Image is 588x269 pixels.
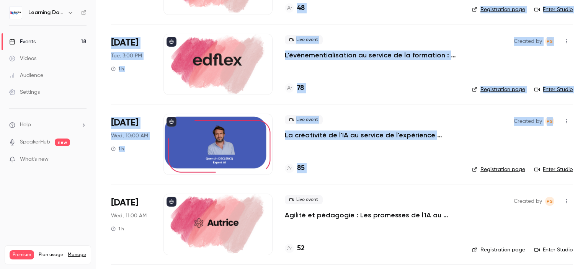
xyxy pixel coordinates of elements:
a: SpeakerHub [20,138,50,146]
span: [DATE] [111,37,138,49]
h4: 52 [297,243,305,254]
h4: 48 [297,3,305,13]
span: Plan usage [39,252,63,258]
a: L'événementialisation au service de la formation : engagez vos apprenants tout au long de l’année [285,51,460,60]
img: logo_orange.svg [12,12,18,18]
img: tab_domain_overview_orange.svg [31,44,37,51]
a: 78 [285,83,304,93]
span: PS [547,117,553,126]
div: Events [9,38,36,46]
div: Videos [9,55,36,62]
span: Premium [10,250,34,259]
span: Live event [285,115,323,124]
a: Registration page [472,166,525,173]
div: Domaine: [DOMAIN_NAME] [20,20,87,26]
span: [DATE] [111,117,138,129]
div: Settings [9,88,40,96]
span: Prad Selvarajah [545,117,554,126]
a: Registration page [472,86,525,93]
span: Wed, 10:00 AM [111,132,148,140]
img: Learning Days [10,7,22,19]
h4: 78 [297,83,304,93]
h4: 85 [297,163,305,173]
a: Registration page [472,6,525,13]
span: PS [547,197,553,206]
span: Help [20,121,31,129]
div: v 4.0.25 [21,12,38,18]
div: 1 h [111,66,124,72]
span: Created by [514,117,542,126]
span: Live event [285,35,323,44]
div: Mots-clés [95,45,117,50]
span: Wed, 11:00 AM [111,212,147,220]
a: Registration page [472,246,525,254]
iframe: Noticeable Trigger [77,156,87,163]
span: Created by [514,197,542,206]
div: 1 h [111,226,124,232]
a: Enter Studio [534,6,573,13]
span: [DATE] [111,197,138,209]
span: Tue, 3:00 PM [111,52,142,60]
a: 48 [285,3,305,13]
div: Domaine [39,45,59,50]
a: Agilité et pédagogie : Les promesses de l'IA au service de l'expérience apprenante sont-elles ten... [285,210,460,220]
img: tab_keywords_by_traffic_grey.svg [87,44,93,51]
a: Enter Studio [534,246,573,254]
a: Enter Studio [534,166,573,173]
span: Prad Selvarajah [545,37,554,46]
li: help-dropdown-opener [9,121,87,129]
span: Live event [285,195,323,204]
img: website_grey.svg [12,20,18,26]
span: What's new [20,155,49,163]
div: Oct 8 Wed, 10:00 AM (Europe/Paris) [111,114,151,175]
span: new [55,139,70,146]
div: Oct 8 Wed, 11:00 AM (Europe/Paris) [111,194,151,255]
span: Prad Selvarajah [545,197,554,206]
span: Created by [514,37,542,46]
span: PS [547,37,553,46]
a: Enter Studio [534,86,573,93]
div: Oct 7 Tue, 3:00 PM (Europe/Paris) [111,34,151,95]
div: 1 h [111,146,124,152]
h6: Learning Days [28,9,64,16]
a: 52 [285,243,305,254]
a: 85 [285,163,305,173]
a: La créativité de l'IA au service de l'expérience apprenante. [285,130,460,140]
div: Audience [9,72,43,79]
a: Manage [68,252,86,258]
